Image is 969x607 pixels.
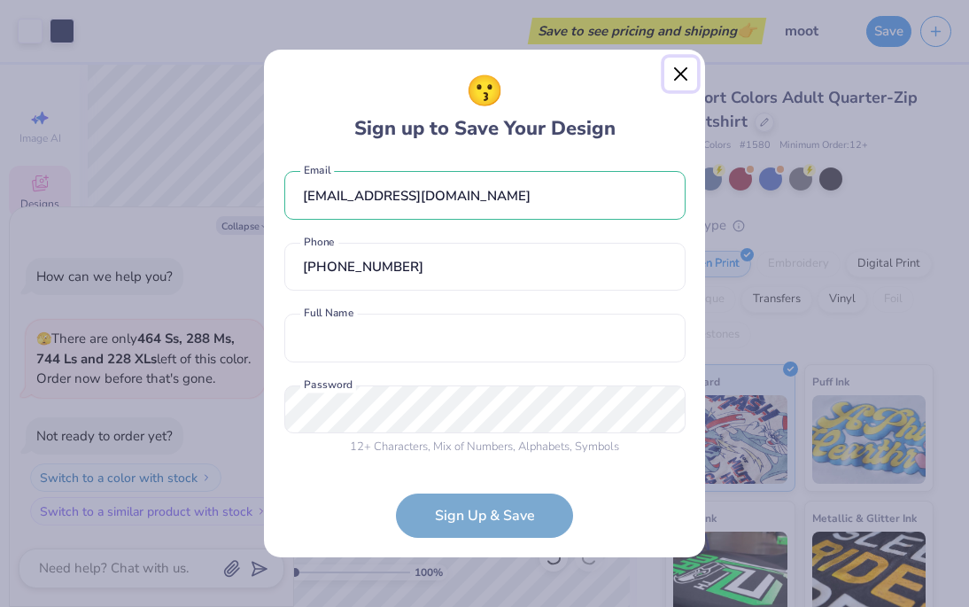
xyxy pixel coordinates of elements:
[350,439,428,455] span: 12 + Characters
[467,439,513,455] span: Numbers
[664,58,698,91] button: Close
[354,69,616,144] div: Sign up to Save Your Design
[575,439,619,455] span: Symbols
[466,69,503,114] span: 😗
[284,439,686,456] div: , Mix of , ,
[518,439,570,455] span: Alphabets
